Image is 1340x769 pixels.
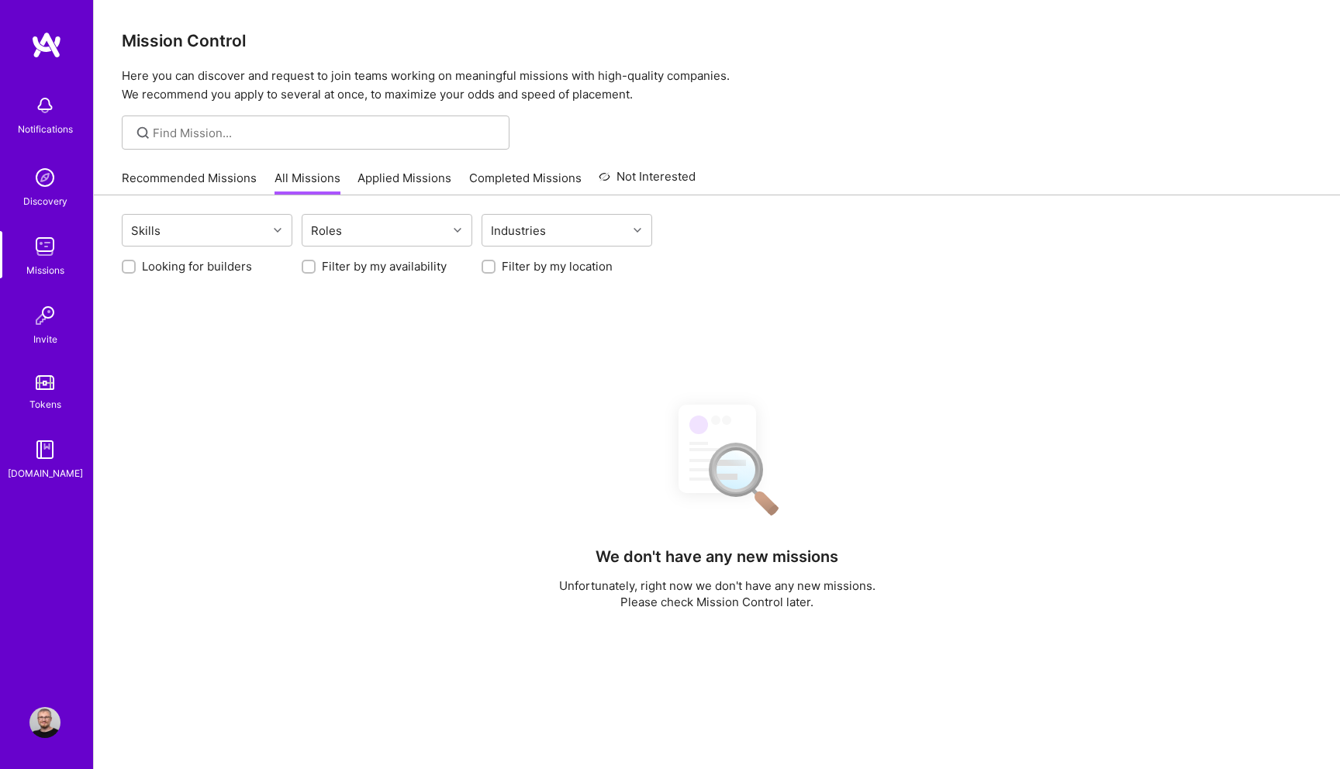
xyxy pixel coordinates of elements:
[307,219,346,242] div: Roles
[559,594,875,610] p: Please check Mission Control later.
[502,258,613,274] label: Filter by my location
[122,170,257,195] a: Recommended Missions
[559,578,875,594] p: Unfortunately, right now we don't have any new missions.
[122,67,1312,104] p: Here you can discover and request to join teams working on meaningful missions with high-quality ...
[18,121,73,137] div: Notifications
[275,170,340,195] a: All Missions
[469,170,582,195] a: Completed Missions
[322,258,447,274] label: Filter by my availability
[26,707,64,738] a: User Avatar
[31,31,62,59] img: logo
[23,193,67,209] div: Discovery
[29,396,61,412] div: Tokens
[8,465,83,481] div: [DOMAIN_NAME]
[122,31,1312,50] h3: Mission Control
[26,262,64,278] div: Missions
[29,707,60,738] img: User Avatar
[357,170,451,195] a: Applied Missions
[29,90,60,121] img: bell
[634,226,641,234] i: icon Chevron
[29,300,60,331] img: Invite
[599,167,696,195] a: Not Interested
[29,231,60,262] img: teamwork
[274,226,281,234] i: icon Chevron
[127,219,164,242] div: Skills
[33,331,57,347] div: Invite
[134,124,152,142] i: icon SearchGrey
[142,258,252,274] label: Looking for builders
[651,391,783,526] img: No Results
[36,375,54,390] img: tokens
[596,547,838,566] h4: We don't have any new missions
[153,125,498,141] input: Find Mission...
[454,226,461,234] i: icon Chevron
[29,434,60,465] img: guide book
[487,219,550,242] div: Industries
[29,162,60,193] img: discovery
